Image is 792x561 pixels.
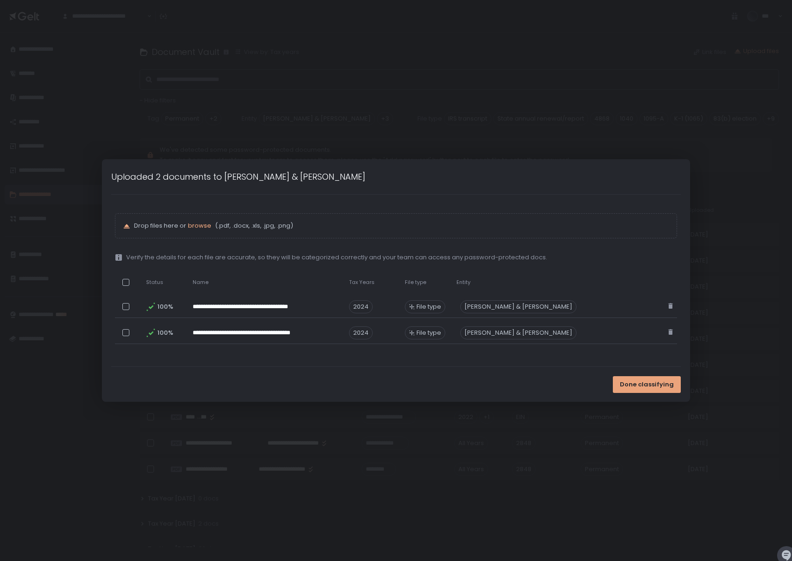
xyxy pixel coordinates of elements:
span: Done classifying [620,380,674,389]
span: 100% [157,329,172,337]
span: 2024 [349,300,373,313]
p: Drop files here or [134,222,669,230]
div: [PERSON_NAME] & [PERSON_NAME] [460,300,577,313]
span: File type [405,279,426,286]
h1: Uploaded 2 documents to [PERSON_NAME] & [PERSON_NAME] [111,170,365,183]
span: Entity [456,279,470,286]
span: File type [416,329,441,337]
span: 100% [157,303,172,311]
div: [PERSON_NAME] & [PERSON_NAME] [460,326,577,339]
span: (.pdf, .docx, .xls, .jpg, .png) [213,222,293,230]
span: Tax Years [349,279,375,286]
button: Done classifying [613,376,681,393]
span: Verify the details for each file are accurate, so they will be categorized correctly and your tea... [126,253,547,262]
span: 2024 [349,326,373,339]
span: Status [146,279,163,286]
span: File type [416,303,441,311]
button: browse [188,222,211,230]
span: Name [193,279,208,286]
span: browse [188,221,211,230]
